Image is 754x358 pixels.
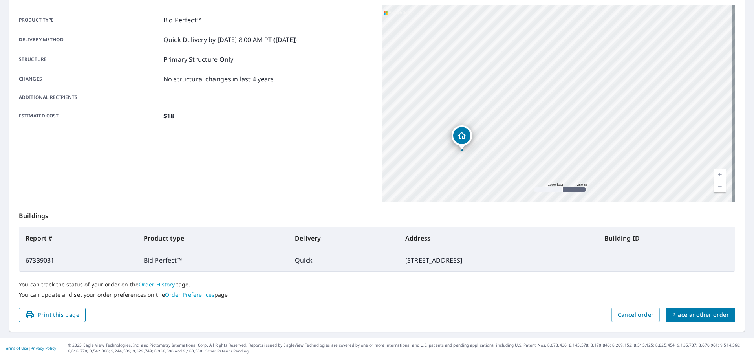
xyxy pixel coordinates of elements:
th: Product type [137,227,289,249]
p: No structural changes in last 4 years [163,74,274,84]
button: Print this page [19,308,86,322]
p: © 2025 Eagle View Technologies, Inc. and Pictometry International Corp. All Rights Reserved. Repo... [68,342,750,354]
a: Terms of Use [4,345,28,351]
p: Bid Perfect™ [163,15,201,25]
p: Delivery method [19,35,160,44]
p: Buildings [19,202,735,227]
span: Print this page [25,310,79,320]
span: Cancel order [618,310,654,320]
span: Place another order [672,310,729,320]
a: Privacy Policy [31,345,56,351]
p: Quick Delivery by [DATE] 8:00 AM PT ([DATE]) [163,35,297,44]
a: Order History [139,281,175,288]
button: Place another order [666,308,735,322]
p: You can update and set your order preferences on the page. [19,291,735,298]
a: Current Level 15, Zoom In [714,169,726,180]
td: 67339031 [19,249,137,271]
p: Primary Structure Only [163,55,233,64]
th: Delivery [289,227,399,249]
a: Current Level 15, Zoom Out [714,180,726,192]
td: Quick [289,249,399,271]
div: Dropped pin, building 1, Residential property, 1633 Embassy Rd Pleasanton, TX 78064 [452,125,472,150]
p: Additional recipients [19,94,160,101]
p: Structure [19,55,160,64]
td: Bid Perfect™ [137,249,289,271]
th: Address [399,227,598,249]
button: Cancel order [611,308,660,322]
p: Estimated cost [19,111,160,121]
th: Building ID [598,227,735,249]
td: [STREET_ADDRESS] [399,249,598,271]
p: $18 [163,111,174,121]
p: Changes [19,74,160,84]
p: | [4,346,56,351]
th: Report # [19,227,137,249]
p: You can track the status of your order on the page. [19,281,735,288]
a: Order Preferences [165,291,214,298]
p: Product type [19,15,160,25]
